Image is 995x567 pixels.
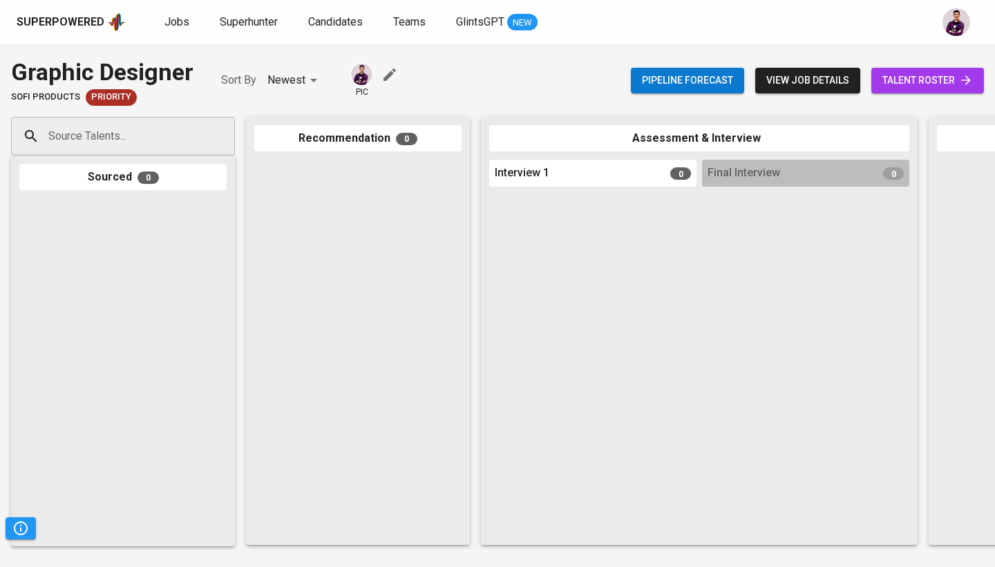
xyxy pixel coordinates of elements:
[883,167,904,180] span: 0
[227,135,230,138] button: Open
[766,72,849,89] span: view job details
[942,8,970,36] img: erwin@glints.com
[631,68,744,93] button: Pipeline forecast
[164,14,192,31] a: Jobs
[350,62,374,98] div: pic
[308,14,366,31] a: Candidates
[507,16,538,30] span: NEW
[11,55,193,89] div: Graphic Designer
[221,72,256,89] p: Sort By
[254,125,462,152] div: Recommendation
[393,15,426,28] span: Teams
[107,12,126,32] img: app logo
[670,167,691,180] span: 0
[396,133,417,145] span: 0
[642,72,733,89] span: Pipeline forecast
[17,15,104,30] div: Superpowered
[267,72,305,89] p: Newest
[489,125,909,152] div: Assessment & Interview
[11,91,80,104] span: SOFi Products
[308,15,363,28] span: Candidates
[220,15,278,28] span: Superhunter
[755,68,860,93] button: view job details
[351,64,372,85] img: erwin@glints.com
[882,72,973,89] span: talent roster
[86,89,137,106] div: New Job received from Demand Team
[164,15,189,28] span: Jobs
[17,12,126,32] a: Superpoweredapp logo
[220,14,281,31] a: Superhunter
[456,15,504,28] span: GlintsGPT
[19,164,227,191] div: Sourced
[393,14,428,31] a: Teams
[267,68,322,93] div: Newest
[86,91,137,104] span: Priority
[6,517,36,539] button: Pipeline Triggers
[871,68,984,93] a: talent roster
[708,165,780,181] span: Final Interview
[456,14,538,31] a: GlintsGPT NEW
[495,165,549,181] span: Interview 1
[138,171,159,184] span: 0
